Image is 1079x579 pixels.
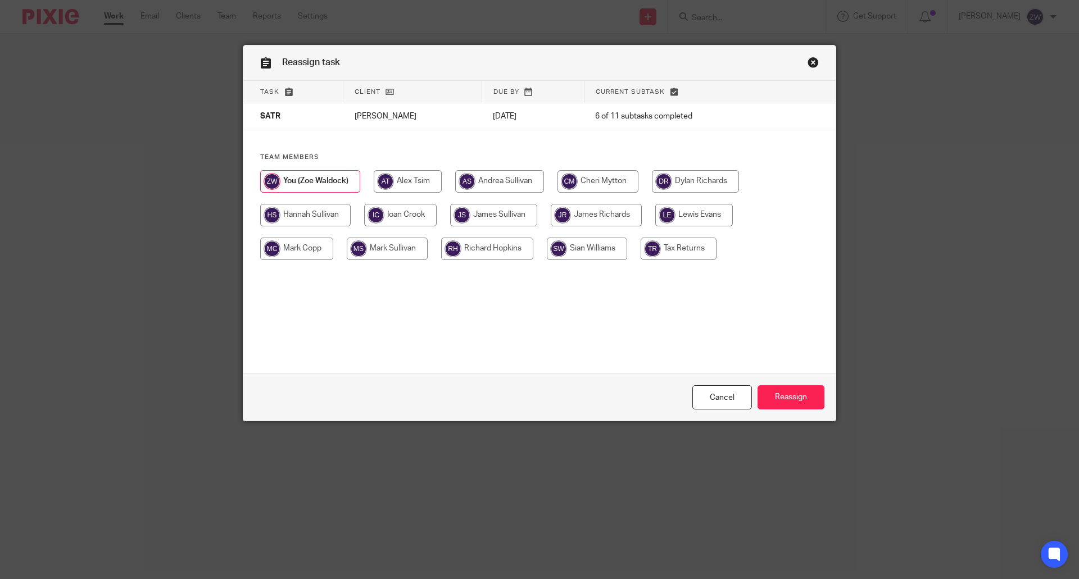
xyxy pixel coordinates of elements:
p: [PERSON_NAME] [355,111,470,122]
span: Task [260,89,279,95]
p: [DATE] [493,111,573,122]
span: Due by [493,89,519,95]
span: Current subtask [596,89,665,95]
a: Close this dialog window [692,385,752,409]
input: Reassign [758,385,824,409]
td: 6 of 11 subtasks completed [584,103,780,130]
span: Reassign task [282,58,340,67]
span: SATR [260,113,280,121]
span: Client [355,89,380,95]
a: Close this dialog window [808,57,819,72]
h4: Team members [260,153,819,162]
